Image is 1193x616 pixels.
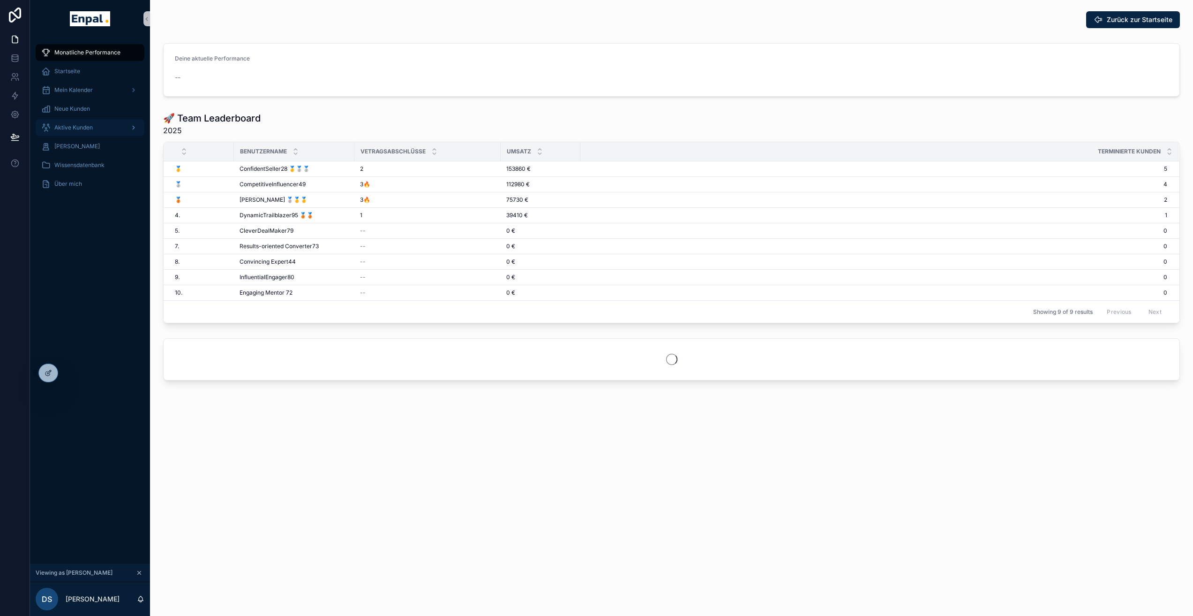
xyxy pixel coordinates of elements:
[36,157,144,174] a: Wissensdatenbank
[240,243,319,250] span: Results-oriented Converter73
[36,175,144,192] a: Über mich
[506,274,515,281] span: 0 €
[581,274,1167,281] a: 0
[175,243,228,250] a: 7.
[36,138,144,155] a: [PERSON_NAME]
[360,274,366,281] span: --
[506,274,575,281] a: 0 €
[175,258,180,266] span: 8.
[175,227,228,235] a: 5.
[175,243,179,250] span: 7.
[175,274,180,281] span: 9.
[175,165,228,173] a: 🥇
[36,82,144,99] a: Mein Kalender
[240,196,308,204] span: [PERSON_NAME] 🥈🥇🥇
[240,181,306,188] span: CompetitiveInfluencer49
[360,227,366,235] span: --
[163,112,261,125] h1: 🚀 Team Leaderboard
[240,274,349,281] a: InfluentialEngager80
[175,289,228,297] a: 10.
[506,258,515,266] span: 0 €
[581,243,1167,250] a: 0
[36,44,144,61] a: Monatliche Performance
[360,181,370,188] span: 3🔥
[175,258,228,266] a: 8.
[240,165,310,173] span: ConfidentSeller28 🥇🥈🥈
[581,196,1167,204] a: 2
[54,49,120,56] span: Monatliche Performance
[360,212,362,219] span: 1
[54,180,82,188] span: Über mich
[506,243,515,250] span: 0 €
[360,258,366,266] span: --
[240,274,294,281] span: InfluentialEngager80
[240,258,296,266] span: Convincing Expert44
[240,212,314,219] span: DynamicTrailblazer95 🥉🥉
[240,243,349,250] a: Results-oriented Converter73
[175,181,182,188] span: 🥈
[506,227,515,235] span: 0 €
[506,289,515,297] span: 0 €
[163,125,261,136] span: 2025
[175,73,180,82] span: --
[360,148,426,155] span: Vetragsabschlüsse
[54,86,93,94] span: Mein Kalender
[175,196,182,204] span: 🥉
[1107,15,1172,24] span: Zurück zur Startseite
[54,68,80,75] span: Startseite
[175,227,180,235] span: 5.
[240,289,349,297] a: Engaging Mentor 72
[240,165,349,173] a: ConfidentSeller28 🥇🥈🥈
[581,165,1167,173] a: 5
[175,165,182,173] span: 🥇
[175,212,180,219] span: 4.
[506,196,528,204] span: 75730 €
[581,212,1167,219] a: 1
[581,227,1167,235] a: 0
[54,124,93,131] span: Aktive Kunden
[240,289,293,297] span: Engaging Mentor 72
[240,196,349,204] a: [PERSON_NAME] 🥈🥇🥇
[360,212,495,219] a: 1
[1086,11,1180,28] button: Zurück zur Startseite
[175,274,228,281] a: 9.
[581,289,1167,297] a: 0
[360,289,495,297] a: --
[360,274,495,281] a: --
[42,593,52,605] span: DS
[54,161,105,169] span: Wissensdatenbank
[36,63,144,80] a: Startseite
[36,100,144,117] a: Neue Kunden
[581,258,1167,266] a: 0
[54,105,90,113] span: Neue Kunden
[66,594,120,604] p: [PERSON_NAME]
[506,243,575,250] a: 0 €
[506,165,575,173] a: 153860 €
[360,165,495,173] a: 2
[506,212,575,219] a: 39410 €
[175,289,182,297] span: 10.
[175,212,228,219] a: 4.
[240,212,349,219] a: DynamicTrailblazer95 🥉🥉
[36,569,113,577] span: Viewing as [PERSON_NAME]
[506,212,528,219] span: 39410 €
[360,165,363,173] span: 2
[506,258,575,266] a: 0 €
[360,243,366,250] span: --
[360,181,495,188] a: 3🔥
[360,243,495,250] a: --
[30,38,150,205] div: scrollable content
[581,181,1167,188] a: 4
[506,196,575,204] a: 75730 €
[360,227,495,235] a: --
[506,165,531,173] span: 153860 €
[360,196,370,204] span: 3🔥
